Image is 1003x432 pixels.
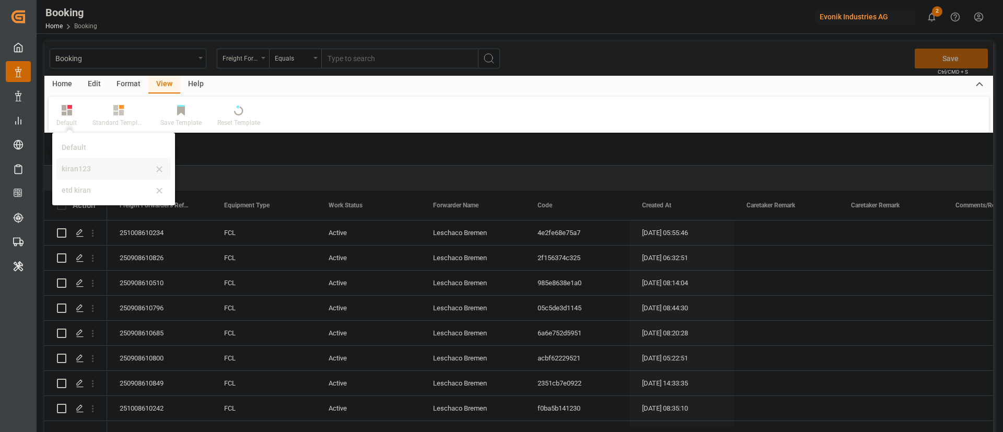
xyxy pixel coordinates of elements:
[44,396,107,421] div: Press SPACE to select this row.
[316,321,421,345] div: Active
[107,321,212,345] div: 250908610685
[62,185,153,196] div: etd kiran
[329,202,363,209] span: Work Status
[45,22,63,30] a: Home
[943,5,967,29] button: Help Center
[629,346,734,370] div: [DATE] 05:22:51
[629,296,734,320] div: [DATE] 08:44:30
[217,49,269,68] button: open menu
[107,271,212,295] div: 250908610510
[275,51,310,63] div: Equals
[148,76,180,94] div: View
[525,396,629,421] div: f0ba5b141230
[44,296,107,321] div: Press SPACE to select this row.
[107,396,212,421] div: 251008610242
[62,164,153,174] div: kiran123
[107,246,212,270] div: 250908610826
[421,246,525,270] div: Leschaco Bremen
[629,321,734,345] div: [DATE] 08:20:28
[815,9,916,25] div: Evonik Industries AG
[62,142,153,153] div: Default
[180,76,212,94] div: Help
[316,371,421,395] div: Active
[212,296,316,320] div: FCL
[44,271,107,296] div: Press SPACE to select this row.
[73,201,95,210] div: Action
[421,346,525,370] div: Leschaco Bremen
[525,246,629,270] div: 2f156374c325
[212,371,316,395] div: FCL
[107,371,212,395] div: 250908610849
[316,246,421,270] div: Active
[44,371,107,396] div: Press SPACE to select this row.
[815,7,920,27] button: Evonik Industries AG
[44,76,80,94] div: Home
[212,321,316,345] div: FCL
[45,5,97,20] div: Booking
[851,202,900,209] span: Caretaker Remark
[44,321,107,346] div: Press SPACE to select this row.
[538,202,552,209] span: Code
[223,51,258,63] div: Freight Forwarder's Reference No.
[316,220,421,245] div: Active
[920,5,943,29] button: show 2 new notifications
[629,271,734,295] div: [DATE] 08:14:04
[212,246,316,270] div: FCL
[120,202,190,209] span: Freight Forwarder's Reference No.
[478,49,500,68] button: search button
[525,296,629,320] div: 05c5de3d1145
[107,220,212,245] div: 251008610234
[747,202,795,209] span: Caretaker Remark
[316,396,421,421] div: Active
[316,271,421,295] div: Active
[44,346,107,371] div: Press SPACE to select this row.
[932,6,942,17] span: 2
[421,271,525,295] div: Leschaco Bremen
[44,246,107,271] div: Press SPACE to select this row.
[56,118,77,127] div: Default
[525,321,629,345] div: 6a6e752d5951
[55,51,195,64] div: Booking
[107,346,212,370] div: 250908610800
[109,76,148,94] div: Format
[525,346,629,370] div: acbf62229521
[421,371,525,395] div: Leschaco Bremen
[212,396,316,421] div: FCL
[160,118,202,127] div: Save Template
[525,220,629,245] div: 4e2fe68e75a7
[938,68,968,76] span: Ctrl/CMD + S
[316,346,421,370] div: Active
[92,118,145,127] div: Standard Templates
[421,396,525,421] div: Leschaco Bremen
[217,118,260,127] div: Reset Template
[525,271,629,295] div: 985e8638e1a0
[107,296,212,320] div: 250908610796
[525,371,629,395] div: 2351cb7e0922
[433,202,479,209] span: Forwarder Name
[80,76,109,94] div: Edit
[629,220,734,245] div: [DATE] 05:55:46
[44,220,107,246] div: Press SPACE to select this row.
[212,346,316,370] div: FCL
[224,202,270,209] span: Equipment Type
[421,321,525,345] div: Leschaco Bremen
[629,371,734,395] div: [DATE] 14:33:35
[915,49,988,68] button: Save
[421,220,525,245] div: Leschaco Bremen
[269,49,321,68] button: open menu
[50,49,206,68] button: open menu
[321,49,478,68] input: Type to search
[421,296,525,320] div: Leschaco Bremen
[629,246,734,270] div: [DATE] 06:32:51
[212,271,316,295] div: FCL
[629,396,734,421] div: [DATE] 08:35:10
[642,202,671,209] span: Created At
[212,220,316,245] div: FCL
[316,296,421,320] div: Active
